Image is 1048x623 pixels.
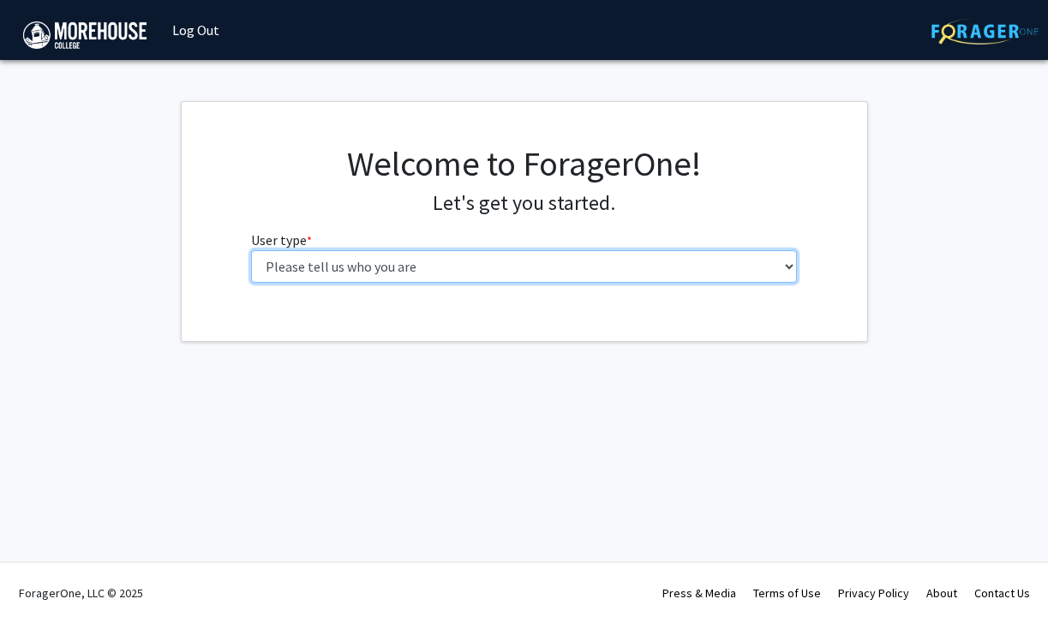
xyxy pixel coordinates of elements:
[251,191,797,216] h4: Let's get you started.
[23,21,147,49] img: Morehouse College Logo
[838,585,909,601] a: Privacy Policy
[926,585,957,601] a: About
[19,563,143,623] div: ForagerOne, LLC © 2025
[251,230,312,250] label: User type
[931,18,1039,45] img: ForagerOne Logo
[974,585,1030,601] a: Contact Us
[753,585,821,601] a: Terms of Use
[662,585,736,601] a: Press & Media
[251,143,797,184] h1: Welcome to ForagerOne!
[13,546,73,610] iframe: Chat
